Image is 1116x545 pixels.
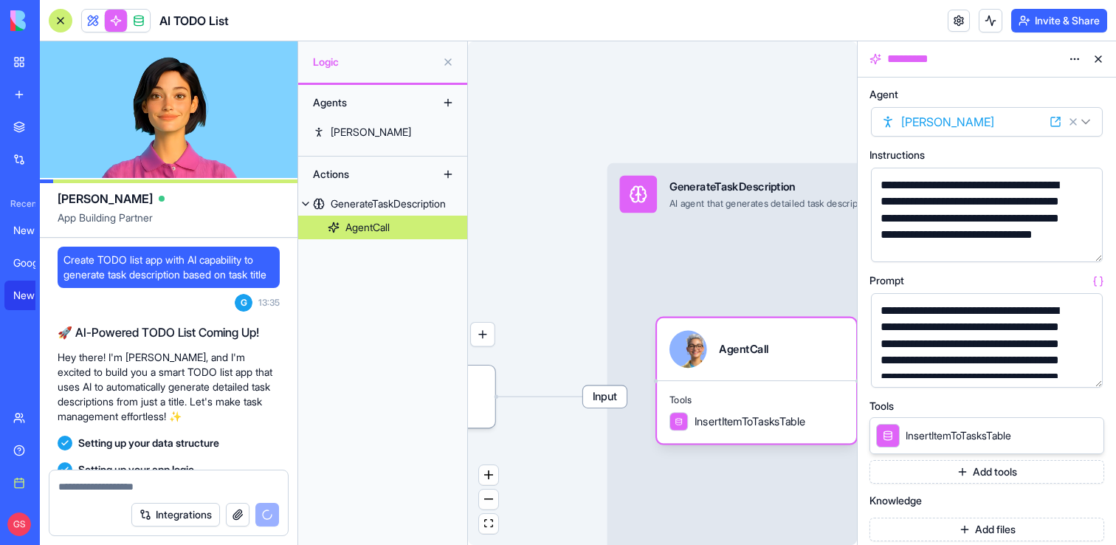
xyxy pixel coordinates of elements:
div: Google Meet Connector [13,256,55,270]
button: Integrations [131,503,220,527]
span: Logic [313,55,436,69]
p: Hey there! I'm [PERSON_NAME], and I'm excited to build you a smart TODO list app that uses AI to ... [58,350,280,424]
span: Agent [869,89,898,100]
div: AgentCall [719,341,768,357]
div: GenerateTaskDescription [331,196,446,211]
button: Add files [869,518,1104,541]
div: AgentCall [345,220,390,235]
span: Tools [869,401,894,411]
h2: 🚀 AI-Powered TODO List Coming Up! [58,323,280,341]
div: AI agent that generates detailed task descriptions based on task titles and stores the task in th... [669,197,1112,210]
div: New App [13,288,55,303]
div: [PERSON_NAME] [331,125,411,140]
a: Google Meet Connector [4,248,63,278]
a: [PERSON_NAME] [298,120,467,144]
div: Actions [306,162,424,186]
span: Knowledge [869,496,922,506]
span: App Building Partner [58,210,280,237]
span: InsertItemToTasksTable [906,428,1011,443]
button: Add tools [869,460,1104,484]
span: Recent [4,198,35,210]
div: Agents [306,91,424,114]
span: G [235,294,252,312]
span: Setting up your app logic [78,462,194,477]
span: Input [583,385,627,408]
span: Create TODO list app with AI capability to generate task description based on task title [63,253,274,282]
span: GS [7,513,31,536]
button: Invite & Share [1011,9,1107,32]
div: AgentCallToolsInsertItemToTasksTable [657,318,856,444]
span: 13:35 [258,297,280,309]
h1: AI TODO List [159,12,229,30]
span: [PERSON_NAME] [58,190,153,208]
a: New App [4,216,63,245]
span: Instructions [869,150,925,160]
span: InsertItemToTasksTable [695,414,806,429]
button: fit view [479,514,498,534]
a: New App [4,281,63,310]
button: zoom in [479,465,498,485]
span: Setting up your data structure [78,436,219,450]
span: Prompt [869,275,904,286]
span: Tools [669,394,844,406]
button: zoom out [479,490,498,510]
a: AgentCall [298,216,467,239]
div: GenerateTaskDescription [669,179,1112,194]
img: logo [10,10,102,31]
a: GenerateTaskDescription [298,192,467,216]
div: New App [13,223,55,238]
